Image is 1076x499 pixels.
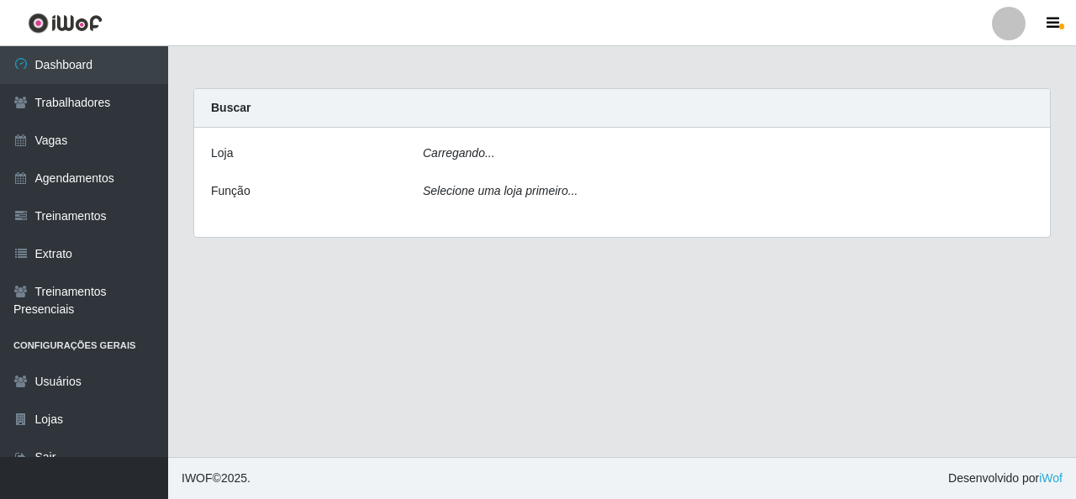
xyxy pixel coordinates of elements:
[211,101,251,114] strong: Buscar
[948,470,1063,487] span: Desenvolvido por
[423,184,578,197] i: Selecione uma loja primeiro...
[182,470,251,487] span: © 2025 .
[1039,471,1063,485] a: iWof
[182,471,213,485] span: IWOF
[423,146,495,160] i: Carregando...
[211,182,251,200] label: Função
[28,13,103,34] img: CoreUI Logo
[211,144,233,162] label: Loja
